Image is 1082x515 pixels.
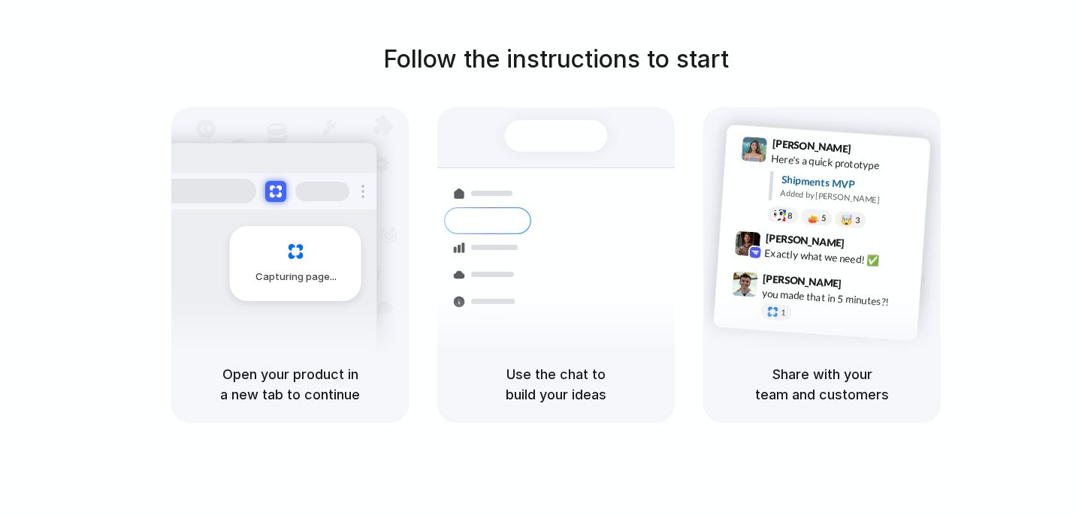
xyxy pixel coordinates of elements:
span: 9:42 AM [849,236,880,254]
span: 9:41 AM [856,142,887,160]
span: 1 [781,309,786,317]
h5: Open your product in a new tab to continue [189,364,391,405]
h5: Use the chat to build your ideas [455,364,657,405]
div: you made that in 5 minutes?! [761,285,911,311]
div: Added by [PERSON_NAME] [780,187,918,209]
span: 5 [821,213,827,221]
div: Here's a quick prototype [771,150,921,176]
span: 3 [855,216,860,224]
div: Exactly what we need! ✅ [764,245,914,270]
div: 🤯 [841,214,854,225]
h5: Share with your team and customers [721,364,923,405]
span: 8 [787,211,793,219]
span: [PERSON_NAME] [772,135,851,157]
div: Shipments MVP [781,171,920,196]
h1: Follow the instructions to start [383,41,729,77]
span: [PERSON_NAME] [763,270,842,291]
span: Capturing page [255,270,339,285]
span: [PERSON_NAME] [765,229,845,251]
span: 9:47 AM [846,277,877,295]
